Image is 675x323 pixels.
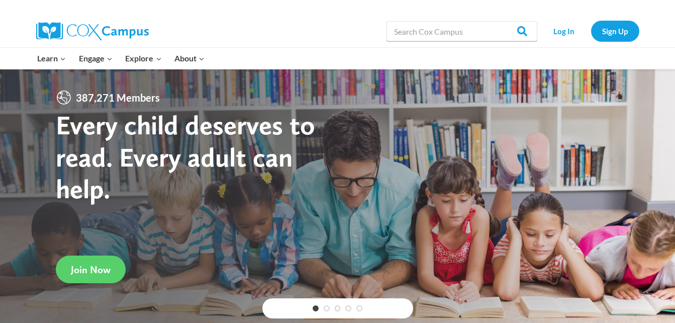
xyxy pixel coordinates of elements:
a: 3 [335,305,341,311]
img: Cox Campus [36,22,149,40]
a: Log In [542,21,586,41]
a: 5 [356,305,362,311]
a: 2 [324,305,330,311]
a: Sign Up [591,21,639,41]
span: About [174,52,205,65]
nav: Primary Navigation [31,48,211,69]
a: Join Now [56,256,126,283]
strong: Every child deserves to read. Every adult can help. [56,109,315,205]
span: Explore [125,52,161,65]
input: Search Cox Campus [387,21,537,41]
span: Engage [79,52,113,65]
span: Join Now [71,264,111,276]
nav: Secondary Navigation [542,21,639,41]
span: 387,271 Members [72,90,164,106]
span: Learn [37,52,66,65]
a: 4 [345,305,351,311]
a: 1 [313,305,319,311]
